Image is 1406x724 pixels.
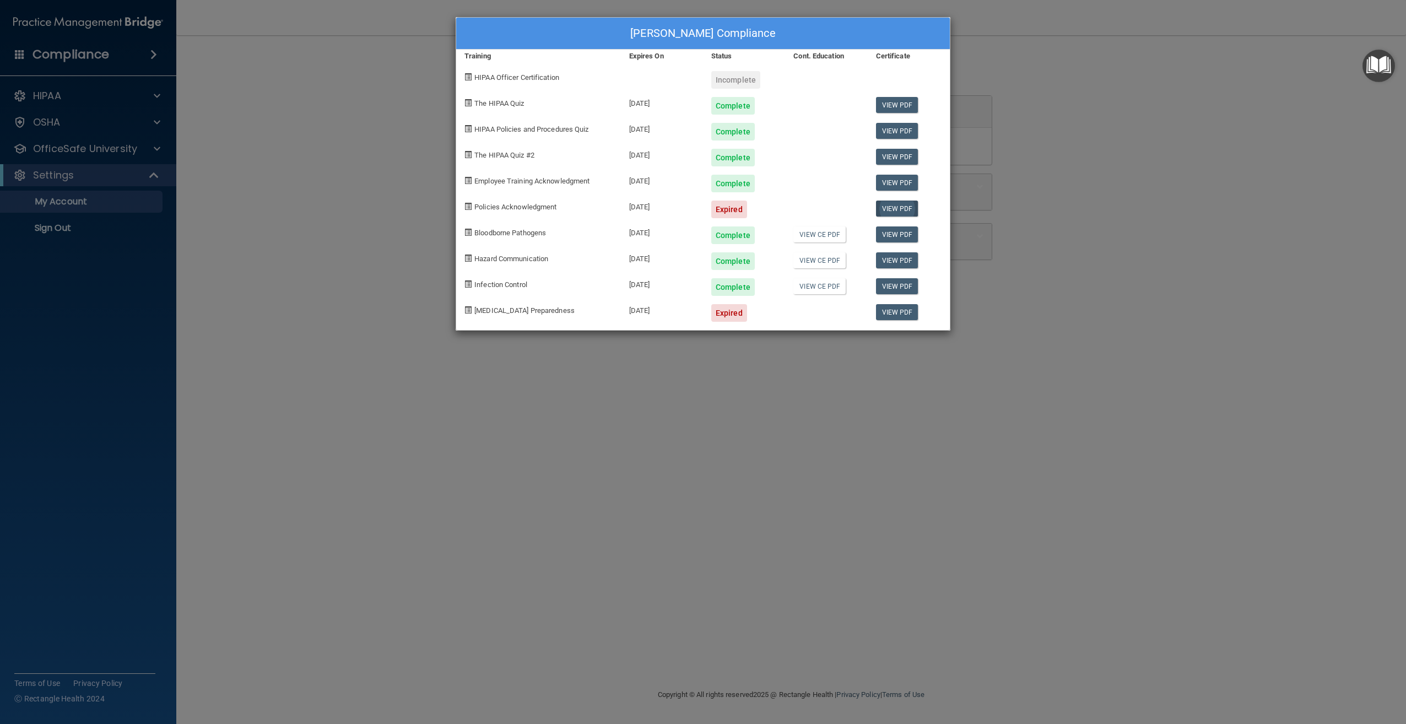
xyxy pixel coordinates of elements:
[793,226,846,242] a: View CE PDF
[711,278,755,296] div: Complete
[876,123,918,139] a: View PDF
[474,125,588,133] span: HIPAA Policies and Procedures Quiz
[474,280,527,289] span: Infection Control
[711,71,760,89] div: Incomplete
[1362,50,1395,82] button: Open Resource Center
[785,50,867,63] div: Cont. Education
[621,270,703,296] div: [DATE]
[474,255,548,263] span: Hazard Communication
[474,203,556,211] span: Policies Acknowledgment
[711,226,755,244] div: Complete
[711,304,747,322] div: Expired
[876,97,918,113] a: View PDF
[876,252,918,268] a: View PDF
[456,50,621,63] div: Training
[711,252,755,270] div: Complete
[621,115,703,141] div: [DATE]
[876,175,918,191] a: View PDF
[474,177,590,185] span: Employee Training Acknowledgment
[621,296,703,322] div: [DATE]
[621,166,703,192] div: [DATE]
[711,201,747,218] div: Expired
[711,123,755,141] div: Complete
[621,218,703,244] div: [DATE]
[876,226,918,242] a: View PDF
[474,99,524,107] span: The HIPAA Quiz
[868,50,950,63] div: Certificate
[621,50,703,63] div: Expires On
[711,175,755,192] div: Complete
[456,18,950,50] div: [PERSON_NAME] Compliance
[876,278,918,294] a: View PDF
[711,97,755,115] div: Complete
[621,192,703,218] div: [DATE]
[703,50,785,63] div: Status
[474,151,534,159] span: The HIPAA Quiz #2
[793,252,846,268] a: View CE PDF
[474,229,546,237] span: Bloodborne Pathogens
[621,89,703,115] div: [DATE]
[474,73,559,82] span: HIPAA Officer Certification
[793,278,846,294] a: View CE PDF
[474,306,575,315] span: [MEDICAL_DATA] Preparedness
[621,141,703,166] div: [DATE]
[711,149,755,166] div: Complete
[876,304,918,320] a: View PDF
[876,149,918,165] a: View PDF
[876,201,918,217] a: View PDF
[621,244,703,270] div: [DATE]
